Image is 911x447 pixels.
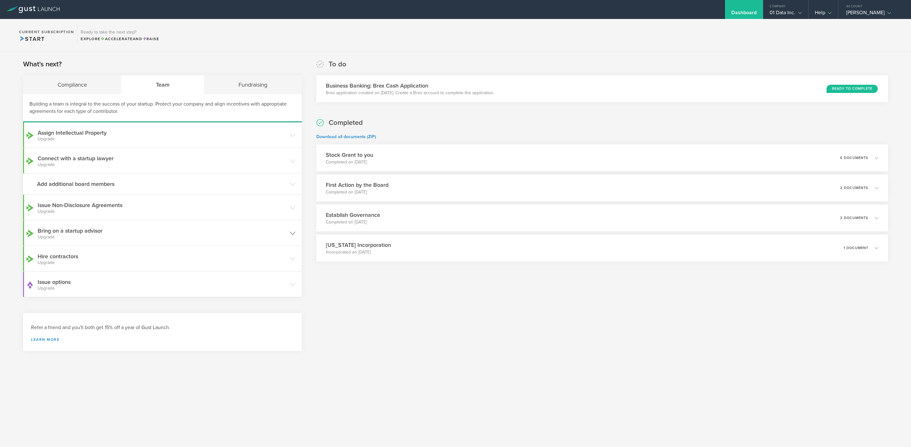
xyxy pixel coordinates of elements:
small: Upgrade [38,260,287,265]
div: Ready to Complete [827,85,878,93]
h3: Issue options [38,278,287,291]
div: Team [121,75,204,94]
span: Raise [142,37,159,41]
h3: Assign Intellectual Property [38,129,287,141]
p: Completed on [DATE] [326,159,373,165]
div: Compliance [23,75,121,94]
div: 01 Data Inc. [770,9,802,19]
div: Ready to take the next step?ExploreAccelerateandRaise [77,25,162,45]
p: Incorporated on [DATE] [326,249,391,255]
div: Business Banking: Brex Cash ApplicationBrex application created on [DATE]. Create a Brex account ... [316,75,888,102]
small: Upgrade [38,235,287,239]
h3: Connect with a startup lawyer [38,154,287,167]
p: 2 documents [840,216,868,220]
small: Upgrade [38,162,287,167]
h2: What's next? [23,60,62,69]
div: Help [815,9,832,19]
h3: Business Banking: Brex Cash Application [326,82,494,90]
small: Upgrade [38,137,287,141]
h3: [US_STATE] Incorporation [326,241,391,249]
h3: Ready to take the next step? [81,30,159,34]
span: Accelerate [101,37,133,41]
p: 6 documents [840,156,868,160]
h2: To do [329,60,346,69]
a: Download all documents (ZIP) [316,134,376,139]
h3: Add additional board members [37,180,287,188]
div: [PERSON_NAME] [846,9,900,19]
h3: Bring on a startup advisor [38,227,287,239]
p: Brex application created on [DATE]. Create a Brex account to complete the application. [326,90,494,96]
h3: Establish Governance [326,211,380,219]
h3: First Action by the Board [326,181,388,189]
a: Learn more [31,338,294,341]
h2: Current Subscription [19,30,74,34]
div: Fundraising [204,75,301,94]
h3: Issue Non-Disclosure Agreements [38,201,287,214]
p: 2 documents [840,186,868,190]
div: Dashboard [731,9,757,19]
div: Explore [81,36,159,42]
span: Start [19,35,45,42]
small: Upgrade [38,286,287,291]
h3: Hire contractors [38,252,287,265]
h3: Stock Grant to you [326,151,373,159]
p: Completed on [DATE] [326,189,388,195]
h2: Completed [329,118,363,127]
small: Upgrade [38,209,287,214]
span: and [101,37,143,41]
p: 1 document [844,246,868,250]
div: Building a team is integral to the success of your startup. Protect your company and align incent... [23,94,302,122]
p: Completed on [DATE] [326,219,380,225]
h3: Refer a friend and you'll both get 15% off a year of Gust Launch. [31,324,294,331]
